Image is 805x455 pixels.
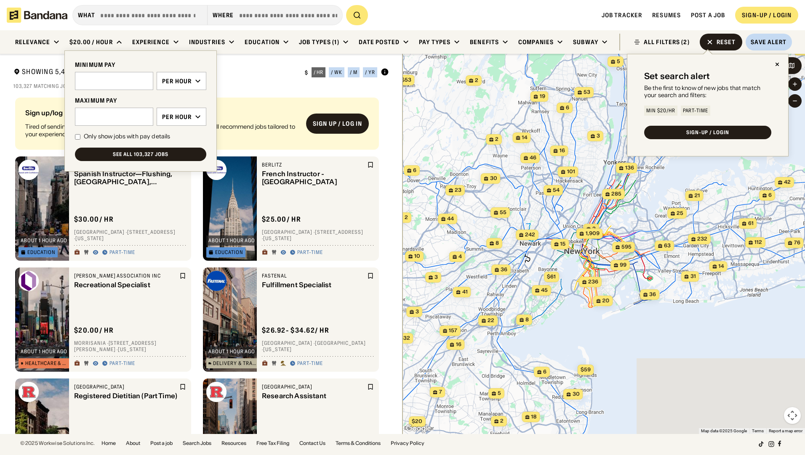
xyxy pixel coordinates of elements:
span: 242 [525,231,535,238]
div: Healthcare & Mental Health [25,361,69,366]
div: Part-time [109,249,135,256]
div: Be the first to know of new jobs that match your search and filters: [644,85,771,99]
div: © 2025 Workwise Solutions Inc. [20,441,95,446]
span: 3 [416,308,419,315]
span: 30 [490,175,497,182]
div: Registered Dietitian (Part Time) [74,392,178,400]
div: SIGN-UP / LOGIN [742,11,792,19]
div: SIGN-UP / LOGIN [686,130,729,135]
div: Subway [573,38,598,46]
div: $20.00 / hour [69,38,113,46]
div: Part-time [297,249,323,256]
div: [GEOGRAPHIC_DATA] [262,384,365,390]
div: Experience [132,38,170,46]
span: 36 [501,266,507,273]
a: Resumes [652,11,681,19]
div: Sign up/log in to get job matches [25,109,299,123]
div: Per hour [162,77,192,85]
div: Fastenal [262,272,365,279]
div: Where [213,11,234,19]
span: 31 [690,273,696,280]
div: Fulfillment Specialist [262,281,365,289]
div: Delivery & Transportation [213,361,257,366]
span: 232 [697,235,707,243]
span: 16 [456,341,461,348]
span: $61 [547,273,556,280]
div: ALL FILTERS (2) [644,39,690,45]
div: Recreational Specialist [74,281,178,289]
span: 22 [488,317,494,324]
div: Companies [518,38,554,46]
span: 6 [768,192,772,199]
span: 18 [531,413,537,421]
a: Post a job [691,11,725,19]
div: [PERSON_NAME] Association Inc [74,272,178,279]
div: / wk [331,70,342,75]
div: [GEOGRAPHIC_DATA] · [STREET_ADDRESS] · [US_STATE] [74,229,186,242]
span: 46 [530,154,536,161]
img: Rutgers University logo [206,382,227,402]
div: Education [215,250,243,255]
span: 61 [748,220,754,227]
div: about 1 hour ago [21,238,67,243]
div: about 1 hour ago [208,349,255,354]
span: 6 [566,104,569,111]
div: $ [305,69,308,76]
a: Terms (opens in new tab) [752,429,764,433]
div: Education [245,38,280,46]
span: 2 [500,418,504,425]
span: 3 [597,132,600,140]
div: Morrisania · [STREET_ADDRESS][PERSON_NAME] · [US_STATE] [74,340,186,353]
img: Rutgers University logo [19,382,39,402]
button: Map camera controls [784,407,801,424]
span: 1,909 [586,230,600,237]
span: 5 [498,390,501,397]
a: Report a map error [769,429,802,433]
div: $ 25.00 / hr [262,215,301,224]
div: MINIMUM PAY [75,61,206,69]
div: Pay Types [419,38,450,46]
div: Research Assistant [262,392,365,400]
div: Part-time [683,108,709,113]
span: 63 [664,242,671,249]
span: 15 [560,241,566,248]
div: $ 26.92 - $34.62 / hr [262,326,329,335]
a: Open this area in Google Maps (opens a new window) [405,423,432,434]
div: Only show jobs with pay details [84,132,170,141]
div: 103,327 matching jobs on [DOMAIN_NAME] [13,83,389,90]
a: Free Tax Filing [256,441,289,446]
span: 55 [500,209,506,216]
img: Berlitz logo [19,160,39,180]
span: 25 [677,210,683,217]
span: 20 [602,297,610,304]
div: Benefits [470,38,499,46]
span: $59 [581,366,591,373]
div: French Instructor - [GEOGRAPHIC_DATA] [262,170,365,186]
div: about 1 hour ago [208,238,255,243]
div: Reset [717,39,736,45]
span: 112 [754,239,762,246]
img: Bandana logotype [7,8,67,23]
div: Job Types (1) [299,38,339,46]
div: Save Alert [751,38,786,46]
div: Showing 5,454 Verified Jobs [13,67,298,78]
div: / m [350,70,357,75]
span: 44 [447,215,454,222]
span: 14 [522,134,528,141]
div: MAXIMUM PAY [75,97,206,104]
div: Spanish Instructor—Flushing, [GEOGRAPHIC_DATA], [GEOGRAPHIC_DATA] (On-site) [74,170,178,186]
span: 10 [414,253,420,260]
div: $ 30.00 / hr [74,215,114,224]
span: 101 [567,168,575,175]
span: 7 [439,389,442,396]
div: / hr [314,70,324,75]
img: Osborne Association Inc logo [19,271,39,291]
span: 14 [719,263,724,270]
div: Berlitz [262,161,365,168]
span: 8 [496,240,499,247]
span: 53 [584,89,590,96]
span: 5 [617,58,620,65]
span: 8 [525,316,529,323]
div: Part-time [297,360,323,367]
